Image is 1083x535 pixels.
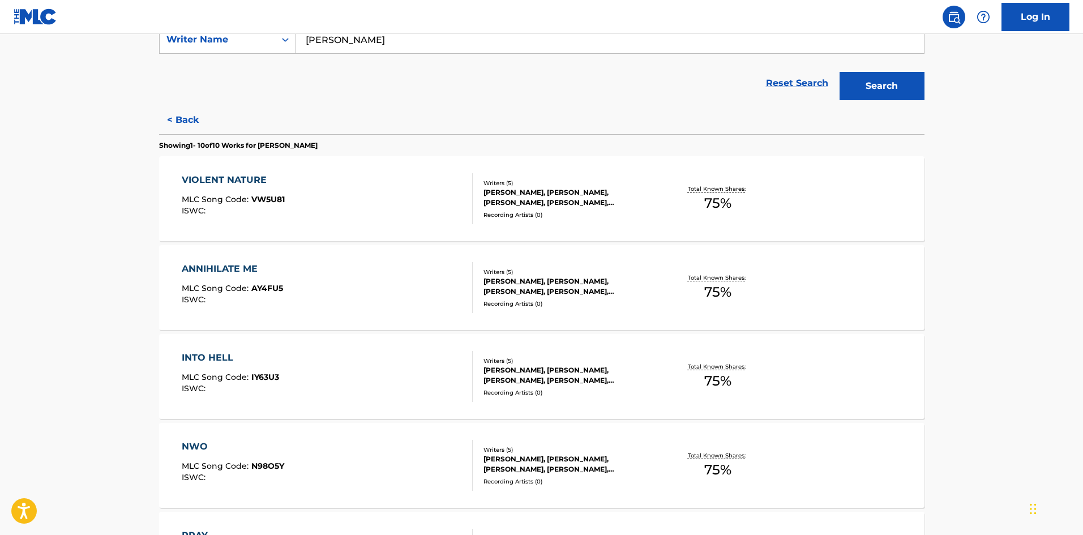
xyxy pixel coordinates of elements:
img: MLC Logo [14,8,57,25]
a: VIOLENT NATUREMLC Song Code:VW5U81ISWC:Writers (5)[PERSON_NAME], [PERSON_NAME], [PERSON_NAME], [P... [159,156,924,241]
div: [PERSON_NAME], [PERSON_NAME], [PERSON_NAME], [PERSON_NAME], [PERSON_NAME] [483,365,654,386]
img: help [977,10,990,24]
span: 75 % [704,193,731,213]
span: MLC Song Code : [182,194,251,204]
div: Writers ( 5 ) [483,446,654,454]
a: INTO HELLMLC Song Code:IY63U3ISWC:Writers (5)[PERSON_NAME], [PERSON_NAME], [PERSON_NAME], [PERSON... [159,334,924,419]
a: NWOMLC Song Code:N98O5YISWC:Writers (5)[PERSON_NAME], [PERSON_NAME], [PERSON_NAME], [PERSON_NAME]... [159,423,924,508]
span: MLC Song Code : [182,283,251,293]
div: Recording Artists ( 0 ) [483,211,654,219]
div: [PERSON_NAME], [PERSON_NAME], [PERSON_NAME], [PERSON_NAME], [PERSON_NAME] [483,276,654,297]
span: ISWC : [182,383,208,393]
span: AY4FU5 [251,283,283,293]
div: Writers ( 5 ) [483,268,654,276]
div: [PERSON_NAME], [PERSON_NAME], [PERSON_NAME], [PERSON_NAME], [PERSON_NAME] [483,187,654,208]
button: Search [840,72,924,100]
div: VIOLENT NATURE [182,173,285,187]
a: Log In [1001,3,1069,31]
a: Reset Search [760,71,834,96]
span: ISWC : [182,206,208,216]
p: Total Known Shares: [688,185,748,193]
div: Recording Artists ( 0 ) [483,299,654,308]
a: Public Search [943,6,965,28]
span: MLC Song Code : [182,372,251,382]
p: Total Known Shares: [688,273,748,282]
div: Writers ( 5 ) [483,179,654,187]
div: Writer Name [166,33,268,46]
button: < Back [159,106,227,134]
div: INTO HELL [182,351,279,365]
div: Recording Artists ( 0 ) [483,477,654,486]
div: Recording Artists ( 0 ) [483,388,654,397]
div: Drag [1030,492,1037,526]
span: 75 % [704,371,731,391]
div: NWO [182,440,284,453]
div: [PERSON_NAME], [PERSON_NAME], [PERSON_NAME], [PERSON_NAME], [PERSON_NAME] [483,454,654,474]
span: MLC Song Code : [182,461,251,471]
a: ANNIHILATE MEMLC Song Code:AY4FU5ISWC:Writers (5)[PERSON_NAME], [PERSON_NAME], [PERSON_NAME], [PE... [159,245,924,330]
span: N98O5Y [251,461,284,471]
div: ANNIHILATE ME [182,262,283,276]
span: 75 % [704,282,731,302]
span: VW5U81 [251,194,285,204]
p: Showing 1 - 10 of 10 Works for [PERSON_NAME] [159,140,318,151]
span: IY63U3 [251,372,279,382]
iframe: Chat Widget [1026,481,1083,535]
form: Search Form [159,25,924,106]
span: ISWC : [182,472,208,482]
img: search [947,10,961,24]
div: Writers ( 5 ) [483,357,654,365]
p: Total Known Shares: [688,451,748,460]
span: ISWC : [182,294,208,305]
p: Total Known Shares: [688,362,748,371]
span: 75 % [704,460,731,480]
div: Help [972,6,995,28]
